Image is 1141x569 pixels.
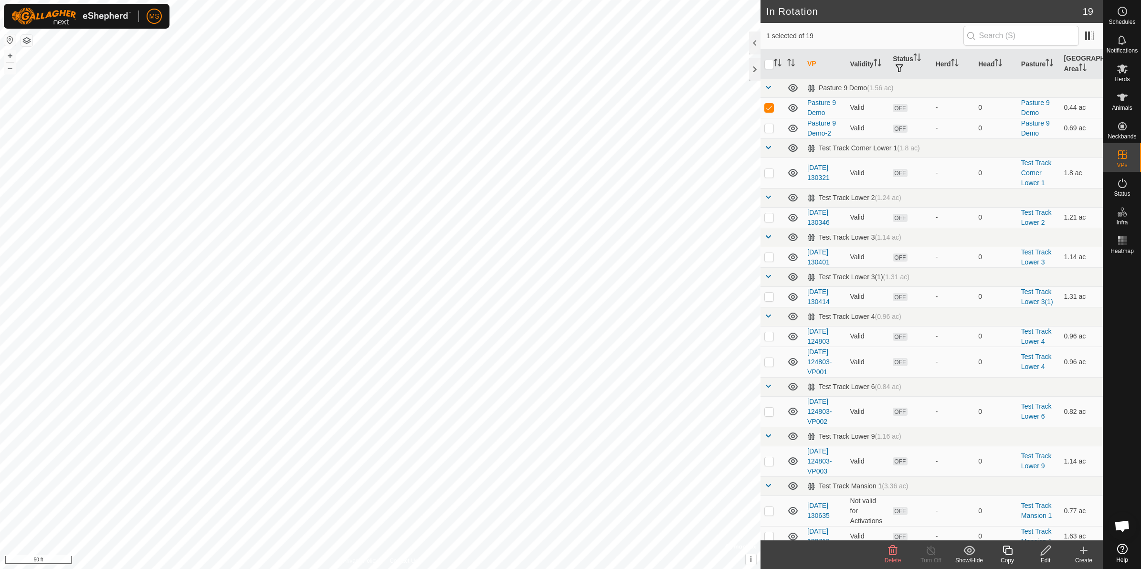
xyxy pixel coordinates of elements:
[1021,209,1052,226] a: Test Track Lower 2
[766,6,1083,17] h2: In Rotation
[974,247,1017,267] td: 0
[21,35,32,46] button: Map Layers
[1103,540,1141,567] a: Help
[807,288,830,306] a: [DATE] 130414
[936,212,971,222] div: -
[807,248,830,266] a: [DATE] 130401
[774,60,782,68] p-sorticon: Activate to sort
[1021,353,1052,370] a: Test Track Lower 4
[932,50,975,79] th: Herd
[1112,105,1132,111] span: Animals
[1083,4,1093,19] span: 19
[803,50,846,79] th: VP
[807,398,832,425] a: [DATE] 124803-VP002
[1017,50,1060,79] th: Pasture
[766,31,963,41] span: 1 selected of 19
[1065,556,1103,565] div: Create
[1116,220,1128,225] span: Infra
[936,357,971,367] div: -
[342,557,378,565] a: Privacy Policy
[1079,65,1087,73] p-sorticon: Activate to sort
[974,158,1017,188] td: 0
[874,60,881,68] p-sorticon: Activate to sort
[893,533,907,541] span: OFF
[936,123,971,133] div: -
[149,11,159,21] span: MS
[974,495,1017,526] td: 0
[1021,99,1050,116] a: Pasture 9 Demo
[846,247,889,267] td: Valid
[1021,248,1052,266] a: Test Track Lower 3
[846,495,889,526] td: Not valid for Activations
[1108,512,1137,540] div: Open chat
[390,557,418,565] a: Contact Us
[974,446,1017,476] td: 0
[974,526,1017,547] td: 0
[846,158,889,188] td: Valid
[807,482,909,490] div: Test Track Mansion 1
[807,144,920,152] div: Test Track Corner Lower 1
[1060,118,1103,138] td: 0.69 ac
[807,233,901,242] div: Test Track Lower 3
[4,34,16,46] button: Reset Map
[883,273,909,281] span: (1.31 ac)
[974,286,1017,307] td: 0
[893,333,907,341] span: OFF
[936,168,971,178] div: -
[846,526,889,547] td: Valid
[936,407,971,417] div: -
[807,327,830,345] a: [DATE] 124803
[1021,288,1053,306] a: Test Track Lower 3(1)
[867,84,893,92] span: (1.56 ac)
[1021,402,1052,420] a: Test Track Lower 6
[846,396,889,427] td: Valid
[1114,76,1130,82] span: Herds
[893,169,907,177] span: OFF
[875,233,901,241] span: (1.14 ac)
[893,408,907,416] span: OFF
[807,273,909,281] div: Test Track Lower 3(1)
[846,207,889,228] td: Valid
[936,506,971,516] div: -
[846,326,889,347] td: Valid
[1021,452,1052,470] a: Test Track Lower 9
[1110,248,1134,254] span: Heatmap
[1021,159,1052,187] a: Test Track Corner Lower 1
[807,383,901,391] div: Test Track Lower 6
[1021,502,1052,519] a: Test Track Mansion 1
[1108,134,1136,139] span: Neckbands
[1060,50,1103,79] th: [GEOGRAPHIC_DATA] Area
[936,531,971,541] div: -
[875,194,901,201] span: (1.24 ac)
[846,286,889,307] td: Valid
[994,60,1002,68] p-sorticon: Activate to sort
[787,60,795,68] p-sorticon: Activate to sort
[746,554,756,565] button: i
[893,214,907,222] span: OFF
[1060,326,1103,347] td: 0.96 ac
[988,556,1026,565] div: Copy
[875,383,901,390] span: (0.84 ac)
[807,84,893,92] div: Pasture 9 Demo
[1060,207,1103,228] td: 1.21 ac
[974,50,1017,79] th: Head
[1021,119,1050,137] a: Pasture 9 Demo
[807,194,901,202] div: Test Track Lower 2
[807,209,830,226] a: [DATE] 130346
[893,507,907,515] span: OFF
[936,103,971,113] div: -
[1109,19,1135,25] span: Schedules
[1060,286,1103,307] td: 1.31 ac
[4,63,16,74] button: –
[807,313,901,321] div: Test Track Lower 4
[897,144,919,152] span: (1.8 ac)
[893,125,907,133] span: OFF
[1107,48,1138,53] span: Notifications
[936,292,971,302] div: -
[974,97,1017,118] td: 0
[1116,557,1128,563] span: Help
[893,104,907,112] span: OFF
[846,50,889,79] th: Validity
[1060,396,1103,427] td: 0.82 ac
[807,348,832,376] a: [DATE] 124803-VP001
